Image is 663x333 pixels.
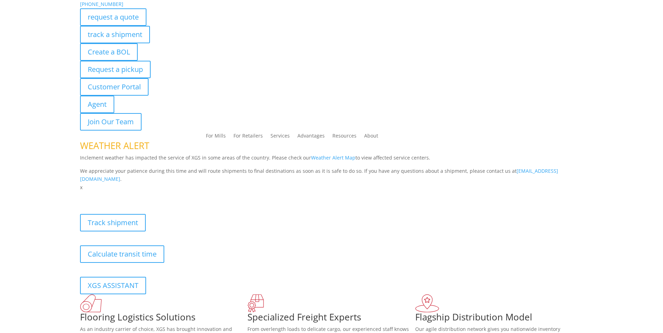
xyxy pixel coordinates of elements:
a: Advantages [297,133,325,141]
a: Weather Alert Map [311,154,355,161]
a: [PHONE_NUMBER] [80,1,123,7]
a: Track shipment [80,214,146,231]
a: Agent [80,96,114,113]
a: For Mills [206,133,226,141]
a: Calculate transit time [80,245,164,263]
a: Request a pickup [80,61,151,78]
p: We appreciate your patience during this time and will route shipments to final destinations as so... [80,167,583,184]
h1: Flagship Distribution Model [415,312,583,325]
p: Inclement weather has impacted the service of XGS in some areas of the country. Please check our ... [80,154,583,167]
a: Customer Portal [80,78,149,96]
a: Create a BOL [80,43,138,61]
a: XGS ASSISTANT [80,277,146,294]
a: request a quote [80,8,146,26]
h1: Flooring Logistics Solutions [80,312,248,325]
a: Join Our Team [80,113,142,131]
h1: Specialized Freight Experts [247,312,415,325]
a: Resources [332,133,356,141]
a: For Retailers [233,133,263,141]
span: WEATHER ALERT [80,139,149,152]
img: xgs-icon-focused-on-flooring-red [247,294,264,312]
img: xgs-icon-total-supply-chain-intelligence-red [80,294,102,312]
p: x [80,183,583,192]
b: Visibility, transparency, and control for your entire supply chain. [80,193,236,199]
a: About [364,133,378,141]
a: Services [271,133,290,141]
a: track a shipment [80,26,150,43]
img: xgs-icon-flagship-distribution-model-red [415,294,439,312]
